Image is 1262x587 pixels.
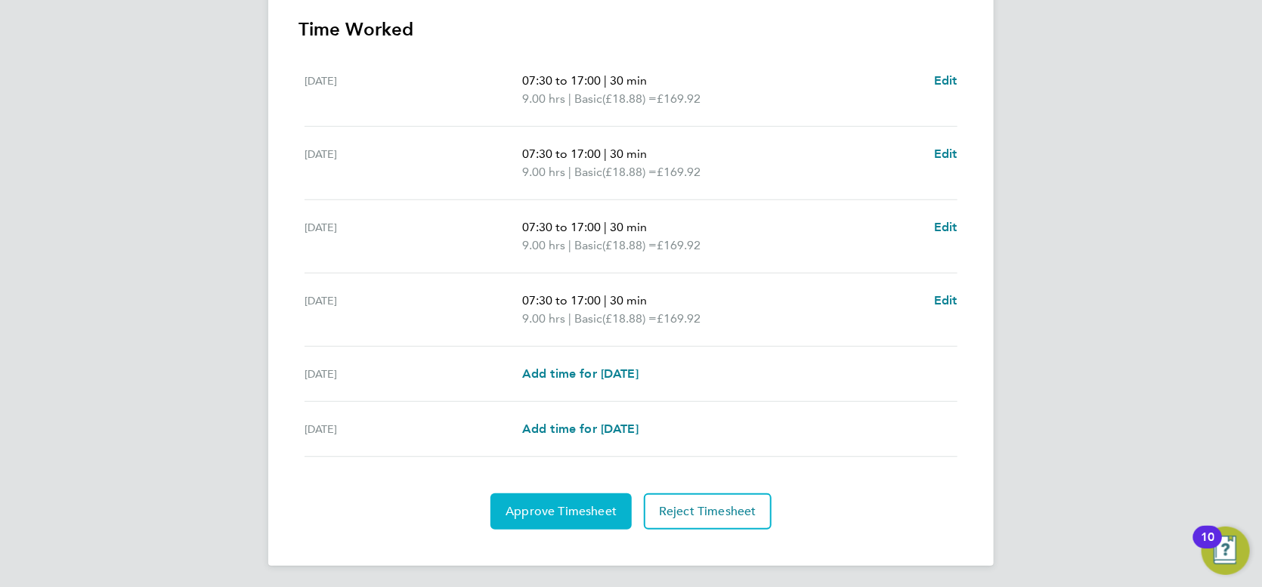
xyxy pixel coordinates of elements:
a: Add time for [DATE] [522,420,639,438]
span: £169.92 [657,165,701,179]
span: 9.00 hrs [522,91,565,106]
span: £169.92 [657,91,701,106]
span: 30 min [610,147,647,161]
a: Add time for [DATE] [522,365,639,383]
span: 9.00 hrs [522,165,565,179]
span: £169.92 [657,311,701,326]
span: | [568,165,571,179]
span: 9.00 hrs [522,311,565,326]
span: | [604,293,607,307]
span: Basic [574,310,602,328]
span: Reject Timesheet [659,504,756,519]
span: 07:30 to 17:00 [522,293,601,307]
span: | [568,91,571,106]
span: Basic [574,236,602,255]
span: | [568,238,571,252]
span: £169.92 [657,238,701,252]
span: | [604,73,607,88]
span: | [568,311,571,326]
a: Edit [934,292,957,310]
a: Edit [934,145,957,163]
button: Approve Timesheet [490,493,632,530]
span: Edit [934,220,957,234]
span: 07:30 to 17:00 [522,73,601,88]
span: 07:30 to 17:00 [522,147,601,161]
span: 07:30 to 17:00 [522,220,601,234]
span: Edit [934,73,957,88]
span: | [604,147,607,161]
div: [DATE] [305,420,522,438]
button: Open Resource Center, 10 new notifications [1202,527,1250,575]
span: | [604,220,607,234]
span: 30 min [610,73,647,88]
span: (£18.88) = [602,91,657,106]
span: (£18.88) = [602,238,657,252]
span: 30 min [610,220,647,234]
div: [DATE] [305,72,522,108]
div: [DATE] [305,145,522,181]
span: (£18.88) = [602,311,657,326]
div: [DATE] [305,365,522,383]
span: (£18.88) = [602,165,657,179]
div: [DATE] [305,292,522,328]
span: Add time for [DATE] [522,422,639,436]
span: Edit [934,147,957,161]
span: Approve Timesheet [506,504,617,519]
span: Basic [574,163,602,181]
span: Add time for [DATE] [522,366,639,381]
h3: Time Worked [298,17,964,42]
div: 10 [1201,537,1214,557]
a: Edit [934,218,957,236]
span: 30 min [610,293,647,307]
div: [DATE] [305,218,522,255]
span: 9.00 hrs [522,238,565,252]
a: Edit [934,72,957,90]
button: Reject Timesheet [644,493,772,530]
span: Basic [574,90,602,108]
span: Edit [934,293,957,307]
